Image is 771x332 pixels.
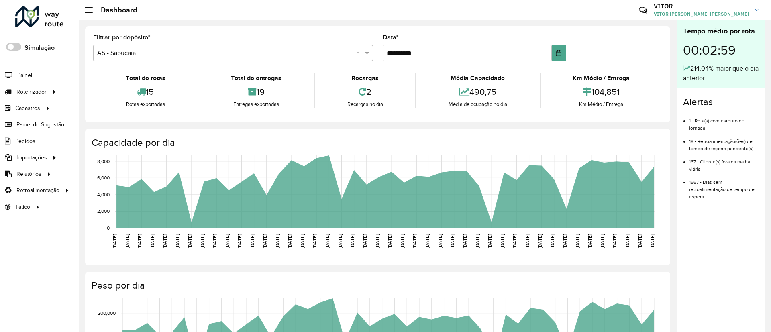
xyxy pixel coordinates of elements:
[287,234,292,248] text: [DATE]
[475,234,480,248] text: [DATE]
[543,73,660,83] div: Km Médio / Entrega
[575,234,580,248] text: [DATE]
[689,152,759,173] li: 167 - Cliente(s) fora da malha viária
[424,234,430,248] text: [DATE]
[612,234,617,248] text: [DATE]
[137,234,142,248] text: [DATE]
[200,100,312,108] div: Entregas exportadas
[16,88,47,96] span: Roteirizador
[95,73,196,83] div: Total de rotas
[512,234,517,248] text: [DATE]
[162,234,167,248] text: [DATE]
[317,100,413,108] div: Recargas no dia
[312,234,317,248] text: [DATE]
[212,234,217,248] text: [DATE]
[95,83,196,100] div: 15
[689,111,759,132] li: 1 - Rota(s) com estouro de jornada
[15,137,35,145] span: Pedidos
[15,104,40,112] span: Cadastros
[683,26,759,37] div: Tempo médio por rota
[16,170,41,178] span: Relatórios
[92,137,662,149] h4: Capacidade por dia
[387,234,392,248] text: [DATE]
[654,10,749,18] span: VITOR [PERSON_NAME] [PERSON_NAME]
[537,234,543,248] text: [DATE]
[97,159,110,164] text: 8,000
[562,234,567,248] text: [DATE]
[543,83,660,100] div: 104,851
[689,173,759,200] li: 1667 - Dias sem retroalimentação de tempo de espera
[450,234,455,248] text: [DATE]
[437,234,443,248] text: [DATE]
[525,234,530,248] text: [DATE]
[15,203,30,211] span: Tático
[375,234,380,248] text: [DATE]
[92,280,662,291] h4: Peso por dia
[262,234,267,248] text: [DATE]
[300,234,305,248] text: [DATE]
[150,234,155,248] text: [DATE]
[112,234,117,248] text: [DATE]
[650,234,655,248] text: [DATE]
[543,100,660,108] div: Km Médio / Entrega
[16,153,47,162] span: Importações
[93,6,137,14] h2: Dashboard
[175,234,180,248] text: [DATE]
[683,37,759,64] div: 00:02:59
[107,225,110,230] text: 0
[487,234,492,248] text: [DATE]
[187,234,192,248] text: [DATE]
[200,83,312,100] div: 19
[550,234,555,248] text: [DATE]
[383,33,399,42] label: Data
[625,234,630,248] text: [DATE]
[17,71,32,79] span: Painel
[337,234,343,248] text: [DATE]
[654,2,749,10] h3: VITOR
[400,234,405,248] text: [DATE]
[97,175,110,181] text: 6,000
[637,234,642,248] text: [DATE]
[237,234,242,248] text: [DATE]
[462,234,467,248] text: [DATE]
[418,83,537,100] div: 490,75
[689,132,759,152] li: 18 - Retroalimentação(ões) de tempo de espera pendente(s)
[97,192,110,197] text: 4,000
[418,73,537,83] div: Média Capacidade
[412,234,417,248] text: [DATE]
[124,234,130,248] text: [DATE]
[16,186,59,195] span: Retroalimentação
[587,234,592,248] text: [DATE]
[200,234,205,248] text: [DATE]
[317,83,413,100] div: 2
[93,33,151,42] label: Filtrar por depósito
[552,45,566,61] button: Choose Date
[317,73,413,83] div: Recargas
[200,73,312,83] div: Total de entregas
[250,234,255,248] text: [DATE]
[324,234,330,248] text: [DATE]
[634,2,652,19] a: Contato Rápido
[418,100,537,108] div: Média de ocupação no dia
[97,209,110,214] text: 2,000
[600,234,605,248] text: [DATE]
[98,310,116,316] text: 200,000
[275,234,280,248] text: [DATE]
[24,43,55,53] label: Simulação
[500,234,505,248] text: [DATE]
[16,120,64,129] span: Painel de Sugestão
[683,96,759,108] h4: Alertas
[362,234,367,248] text: [DATE]
[356,48,363,58] span: Clear all
[224,234,230,248] text: [DATE]
[683,64,759,83] div: 214,04% maior que o dia anterior
[95,100,196,108] div: Rotas exportadas
[350,234,355,248] text: [DATE]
